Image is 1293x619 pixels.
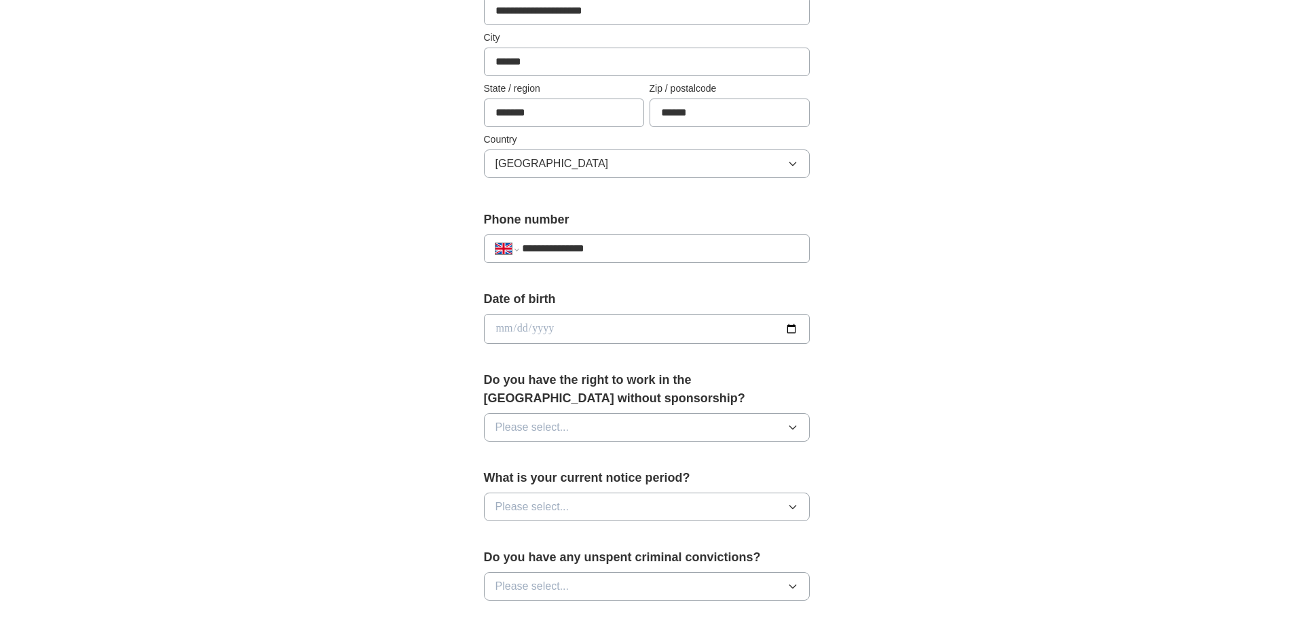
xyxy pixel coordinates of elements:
button: Please select... [484,493,810,521]
button: Please select... [484,413,810,442]
label: Country [484,132,810,147]
button: [GEOGRAPHIC_DATA] [484,149,810,178]
span: Please select... [495,578,569,595]
label: What is your current notice period? [484,469,810,487]
label: Zip / postalcode [650,82,810,96]
label: City [484,31,810,45]
label: State / region [484,82,644,96]
span: [GEOGRAPHIC_DATA] [495,156,609,172]
label: Do you have the right to work in the [GEOGRAPHIC_DATA] without sponsorship? [484,371,810,408]
span: Please select... [495,499,569,515]
label: Do you have any unspent criminal convictions? [484,548,810,567]
button: Please select... [484,572,810,601]
label: Date of birth [484,290,810,308]
label: Phone number [484,211,810,229]
span: Please select... [495,419,569,436]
